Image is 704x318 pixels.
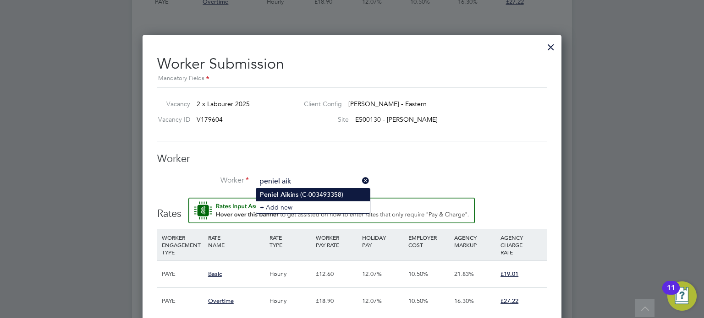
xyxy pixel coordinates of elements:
[208,297,234,305] span: Overtime
[667,281,697,311] button: Open Resource Center, 11 new notifications
[348,100,427,108] span: [PERSON_NAME] - Eastern
[667,288,675,300] div: 11
[408,297,428,305] span: 10.50%
[197,100,250,108] span: 2 x Labourer 2025
[159,229,206,260] div: WORKER ENGAGEMENT TYPE
[256,189,370,201] li: ins (C-003493358)
[197,115,223,124] span: V179604
[267,229,313,253] div: RATE TYPE
[256,175,369,189] input: Search for...
[260,191,279,199] b: Peniel
[188,198,475,223] button: Rate Assistant
[159,288,206,314] div: PAYE
[267,261,313,287] div: Hourly
[154,115,190,124] label: Vacancy ID
[313,229,360,253] div: WORKER PAY RATE
[267,288,313,314] div: Hourly
[157,198,547,221] h3: Rates
[355,115,438,124] span: E500130 - [PERSON_NAME]
[256,201,370,213] li: + Add new
[159,261,206,287] div: PAYE
[313,261,360,287] div: £12.60
[454,297,474,305] span: 16.30%
[454,270,474,278] span: 21.83%
[498,229,544,260] div: AGENCY CHARGE RATE
[157,176,249,185] label: Worker
[157,48,547,84] h2: Worker Submission
[154,100,190,108] label: Vacancy
[362,270,382,278] span: 12.07%
[208,270,222,278] span: Basic
[280,191,291,199] b: Aik
[500,270,518,278] span: £19.01
[360,229,406,253] div: HOLIDAY PAY
[297,100,342,108] label: Client Config
[408,270,428,278] span: 10.50%
[206,229,267,253] div: RATE NAME
[500,297,518,305] span: £27.22
[157,152,547,166] h3: Worker
[406,229,452,253] div: EMPLOYER COST
[362,297,382,305] span: 12.07%
[157,74,547,84] div: Mandatory Fields
[297,115,349,124] label: Site
[452,229,498,253] div: AGENCY MARKUP
[313,288,360,314] div: £18.90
